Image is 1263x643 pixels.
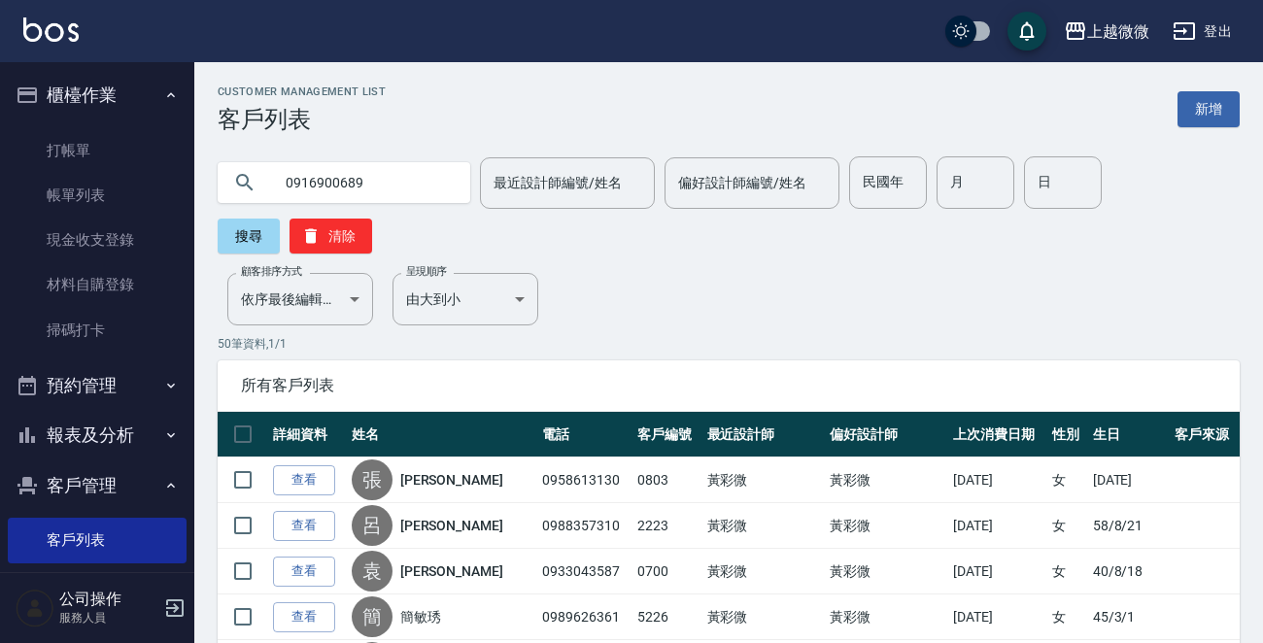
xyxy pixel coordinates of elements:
[1178,91,1240,127] a: 新增
[948,503,1047,549] td: [DATE]
[537,412,632,457] th: 電話
[393,273,538,325] div: 由大到小
[537,503,632,549] td: 0988357310
[537,594,632,640] td: 0989626361
[702,594,826,640] td: 黃彩微
[1087,19,1149,44] div: 上越微微
[537,549,632,594] td: 0933043587
[1170,412,1240,457] th: 客戶來源
[352,596,393,637] div: 簡
[218,219,280,254] button: 搜尋
[702,457,826,503] td: 黃彩微
[1088,594,1171,640] td: 45/3/1
[400,516,503,535] a: [PERSON_NAME]
[1088,412,1171,457] th: 生日
[948,412,1047,457] th: 上次消費日期
[948,457,1047,503] td: [DATE]
[1165,14,1240,50] button: 登出
[8,128,187,173] a: 打帳單
[8,360,187,411] button: 預約管理
[1047,594,1087,640] td: 女
[632,457,702,503] td: 0803
[352,551,393,592] div: 袁
[1088,457,1171,503] td: [DATE]
[268,412,347,457] th: 詳細資料
[273,465,335,495] a: 查看
[8,218,187,262] a: 現金收支登錄
[352,459,393,500] div: 張
[1047,503,1087,549] td: 女
[632,412,702,457] th: 客戶編號
[8,173,187,218] a: 帳單列表
[632,549,702,594] td: 0700
[218,106,386,133] h3: 客戶列表
[400,607,441,626] a: 簡敏琇
[227,273,373,325] div: 依序最後編輯時間
[400,561,503,581] a: [PERSON_NAME]
[1047,412,1087,457] th: 性別
[948,594,1047,640] td: [DATE]
[1088,503,1171,549] td: 58/8/21
[825,503,948,549] td: 黃彩微
[702,549,826,594] td: 黃彩微
[59,590,158,609] h5: 公司操作
[8,460,187,511] button: 客戶管理
[406,264,447,279] label: 呈現順序
[8,70,187,120] button: 櫃檯作業
[8,410,187,460] button: 報表及分析
[347,412,538,457] th: 姓名
[948,549,1047,594] td: [DATE]
[537,457,632,503] td: 0958613130
[352,505,393,546] div: 呂
[825,412,948,457] th: 偏好設計師
[290,219,372,254] button: 清除
[241,376,1216,395] span: 所有客戶列表
[825,457,948,503] td: 黃彩微
[273,557,335,587] a: 查看
[8,518,187,562] a: 客戶列表
[1056,12,1157,51] button: 上越微微
[218,85,386,98] h2: Customer Management List
[632,503,702,549] td: 2223
[16,589,54,627] img: Person
[59,609,158,626] p: 服務人員
[1047,457,1087,503] td: 女
[825,549,948,594] td: 黃彩微
[1047,549,1087,594] td: 女
[1007,12,1046,51] button: save
[8,262,187,307] a: 材料自購登錄
[273,602,335,632] a: 查看
[218,335,1240,353] p: 50 筆資料, 1 / 1
[1088,549,1171,594] td: 40/8/18
[8,563,187,608] a: 卡券管理
[400,470,503,490] a: [PERSON_NAME]
[8,308,187,353] a: 掃碼打卡
[273,511,335,541] a: 查看
[23,17,79,42] img: Logo
[702,412,826,457] th: 最近設計師
[632,594,702,640] td: 5226
[702,503,826,549] td: 黃彩微
[241,264,302,279] label: 顧客排序方式
[272,156,455,209] input: 搜尋關鍵字
[825,594,948,640] td: 黃彩微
